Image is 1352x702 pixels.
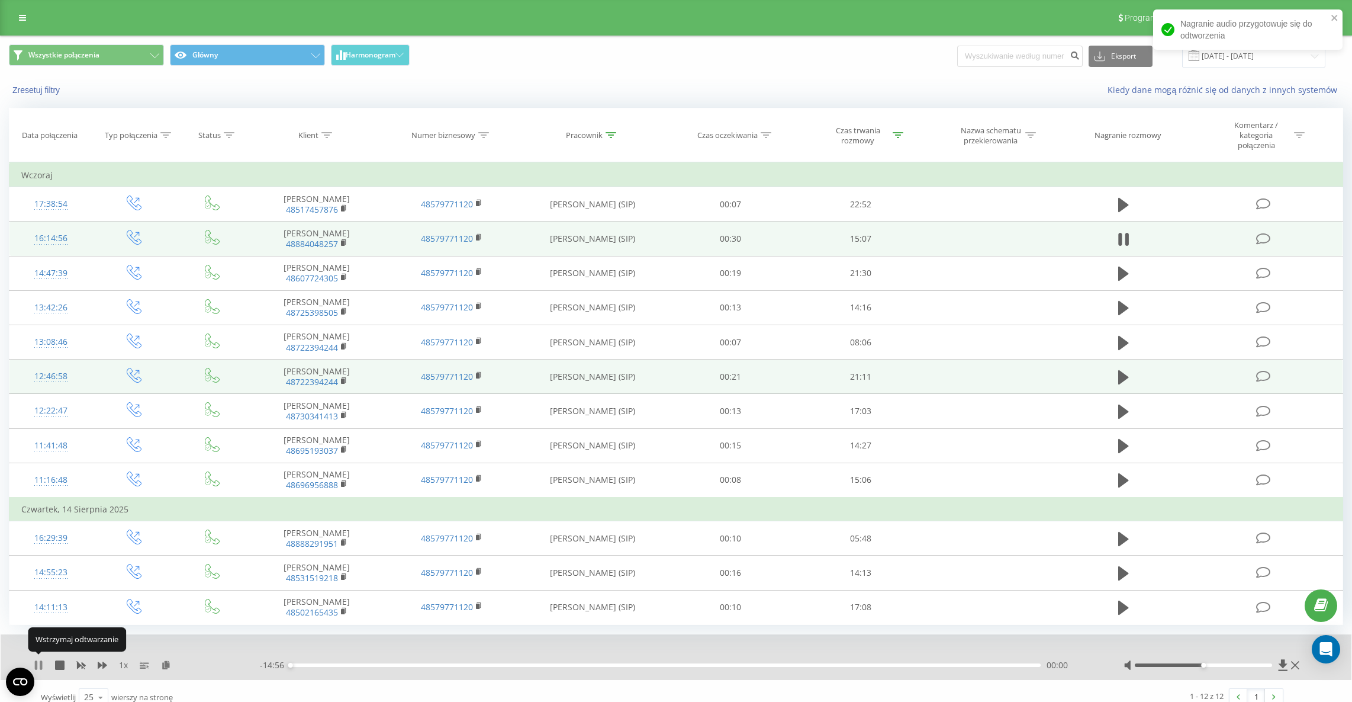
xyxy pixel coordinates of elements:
button: Eksport [1089,46,1153,67]
div: Accessibility label [288,663,293,668]
div: Komentarz / kategoria połączenia [1222,120,1291,150]
div: Nazwa schematu przekierowania [959,126,1022,146]
input: Wyszukiwanie według numeru [957,46,1083,67]
a: 48579771120 [421,267,473,278]
div: Numer biznesowy [411,130,475,140]
a: 48579771120 [421,371,473,382]
td: [PERSON_NAME] [249,428,384,463]
td: 00:21 [665,360,796,394]
div: Nagranie rozmowy [1095,130,1161,140]
span: Program poleceń [1125,13,1187,23]
td: [PERSON_NAME] (SIP) [520,556,665,590]
span: Wszystkie połączenia [28,50,99,60]
a: 48730341413 [286,411,338,422]
a: 48579771120 [421,233,473,244]
td: 00:07 [665,187,796,222]
button: Główny [170,44,325,66]
td: 17:03 [796,394,926,428]
td: [PERSON_NAME] (SIP) [520,325,665,360]
td: [PERSON_NAME] [249,463,384,498]
div: 11:16:48 [21,469,81,492]
td: [PERSON_NAME] [249,590,384,624]
button: Harmonogram [331,44,410,66]
div: Wstrzymaj odtwarzanie [28,627,126,651]
td: [PERSON_NAME] (SIP) [520,428,665,463]
a: 48579771120 [421,474,473,485]
td: 14:27 [796,428,926,463]
div: Klient [298,130,318,140]
div: 11:41:48 [21,434,81,457]
td: 00:19 [665,256,796,290]
a: 48531519218 [286,572,338,584]
div: 12:22:47 [21,399,81,422]
td: 00:10 [665,521,796,556]
td: 22:52 [796,187,926,222]
a: 48579771120 [421,302,473,313]
a: 48722394244 [286,376,338,387]
div: Czas trwania rozmowy [826,126,890,146]
td: 00:08 [665,463,796,498]
td: 21:11 [796,360,926,394]
a: 48695193037 [286,445,338,456]
td: 00:15 [665,428,796,463]
td: [PERSON_NAME] (SIP) [520,590,665,624]
a: 48579771120 [421,533,473,544]
td: [PERSON_NAME] [249,290,384,325]
div: Czas oczekiwania [697,130,758,140]
div: Nagranie audio przygotowuje się do odtworzenia [1153,9,1343,50]
td: 21:30 [796,256,926,290]
td: [PERSON_NAME] [249,256,384,290]
td: 00:13 [665,394,796,428]
div: Status [198,130,221,140]
td: 05:48 [796,521,926,556]
td: [PERSON_NAME] (SIP) [520,290,665,325]
div: Pracownik [566,130,603,140]
td: [PERSON_NAME] [249,360,384,394]
button: Zresetuj filtry [9,85,66,95]
td: 17:08 [796,590,926,624]
button: close [1331,13,1339,24]
td: [PERSON_NAME] (SIP) [520,360,665,394]
div: Typ połączenia [105,130,157,140]
a: 48579771120 [421,567,473,578]
td: 00:10 [665,590,796,624]
td: 15:07 [796,222,926,256]
div: 12:46:58 [21,365,81,388]
a: 48579771120 [421,440,473,451]
span: - 14:56 [260,659,290,671]
a: 48579771120 [421,336,473,348]
div: 14:47:39 [21,262,81,285]
button: Open CMP widget [6,668,34,696]
td: [PERSON_NAME] (SIP) [520,222,665,256]
td: [PERSON_NAME] (SIP) [520,187,665,222]
td: [PERSON_NAME] [249,325,384,360]
td: 00:16 [665,556,796,590]
td: Wczoraj [9,164,1343,187]
td: [PERSON_NAME] (SIP) [520,256,665,290]
td: [PERSON_NAME] [249,187,384,222]
div: 16:14:56 [21,227,81,250]
div: 14:55:23 [21,561,81,584]
a: 48696956888 [286,479,338,491]
div: 17:38:54 [21,193,81,216]
a: 48579771120 [421,601,473,613]
button: Wszystkie połączenia [9,44,164,66]
div: Accessibility label [1201,663,1206,668]
td: 00:13 [665,290,796,325]
a: 48884048257 [286,238,338,249]
td: 00:30 [665,222,796,256]
td: [PERSON_NAME] [249,222,384,256]
span: 1 x [119,659,128,671]
td: 14:13 [796,556,926,590]
td: [PERSON_NAME] (SIP) [520,394,665,428]
td: [PERSON_NAME] (SIP) [520,521,665,556]
span: Harmonogram [346,51,395,59]
div: Data połączenia [22,130,78,140]
td: [PERSON_NAME] (SIP) [520,463,665,498]
td: 00:07 [665,325,796,360]
td: 14:16 [796,290,926,325]
div: 13:42:26 [21,296,81,319]
a: 48502165435 [286,607,338,618]
td: [PERSON_NAME] [249,556,384,590]
div: 16:29:39 [21,527,81,550]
